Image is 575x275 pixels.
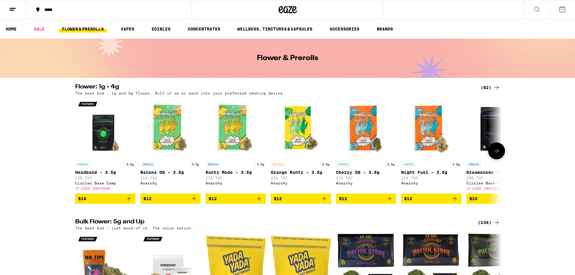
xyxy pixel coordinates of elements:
span: CODE GREEN30 [472,187,501,190]
button: Add to bag [336,193,396,204]
a: Open page for Headband - 3.5g from Circles Base Camp [75,98,136,193]
div: Circles Base Camp [75,181,136,185]
p: The best bud - 1g and 4g flower. Roll it up or pack into your preferred smoking device. [75,91,285,95]
p: Runtz Mode - 3.5g [206,170,266,175]
p: Night Fuel - 3.5g [401,170,462,175]
p: 3.5g [320,161,331,167]
h2: Bulk Flower: 5g and Up [75,219,471,226]
p: INDICA [466,161,481,167]
button: Add to bag [140,193,201,204]
button: Add to bag [271,193,331,204]
p: HYBRID [401,161,416,167]
a: Open page for Dreamonade - 3.5g from Circles Base Camp [466,98,527,193]
a: Open page for Banana OG - 3.5g from Anarchy [140,98,201,193]
img: Anarchy - Banana OG - 3.5g [140,98,201,158]
p: 26% THC [466,176,527,180]
div: Anarchy [401,181,462,185]
a: (134) [478,219,500,226]
button: Add to bag [75,193,136,204]
span: $12 [404,196,412,201]
img: Circles Base Camp - Headband - 3.5g [75,98,136,158]
span: $12 [209,196,217,201]
p: 22% THC [75,176,136,180]
p: 3.5g [255,161,266,167]
p: 3.5g [190,161,201,167]
a: Open page for Cherry OG - 3.5g from Anarchy [336,98,396,193]
img: Anarchy - Orange Runtz - 3.5g [271,98,331,158]
a: SALE [31,25,48,33]
p: 3.5g [385,161,396,167]
a: ACCESSORIES [327,25,363,33]
span: $12 [274,196,282,201]
a: (82) [481,84,500,91]
a: CONCENTRATES [185,25,223,33]
h1: Flower & Prerolls [257,55,318,62]
h2: Flower: 1g - 4g [75,84,471,91]
p: HYBRID [75,161,90,167]
p: 27% THC [206,176,266,180]
a: WELLNESS, TINCTURES & CAPSULES [234,25,315,33]
span: $12 [339,196,347,201]
span: $12 [143,196,152,201]
div: Anarchy [206,181,266,185]
button: Add to bag [466,193,527,204]
img: Anarchy - Cherry OG - 3.5g [336,98,396,158]
div: Anarchy [140,181,201,185]
a: Open page for Night Fuel - 3.5g from Anarchy [401,98,462,193]
p: 21% THC [140,176,201,180]
p: 3.5g [125,161,136,167]
p: Orange Runtz - 3.5g [271,170,331,175]
a: VAPES [118,25,137,33]
p: HYBRID [336,161,350,167]
span: CODE GREEN30 [81,187,110,190]
a: FLOWER & PREROLLS [59,25,107,33]
p: Banana OG - 3.5g [140,170,201,175]
p: 21% THC [336,176,396,180]
p: Dreamonade - 3.5g [466,170,527,175]
span: $16 [78,196,86,201]
p: 21% THC [401,176,462,180]
img: Circles Base Camp - Dreamonade - 3.5g [466,98,527,158]
p: Cherry OG - 3.5g [336,170,396,175]
a: HOME [3,25,20,33]
div: Anarchy [336,181,396,185]
img: Anarchy - Night Fuel - 3.5g [401,98,462,158]
span: $16 [469,196,478,201]
a: BRANDS [374,25,396,33]
p: 22% THC [271,176,331,180]
p: INDICA [206,161,220,167]
div: Circles Base Camp [466,181,527,185]
img: Anarchy - Runtz Mode - 3.5g [206,98,266,158]
p: INDICA [140,161,155,167]
p: 3.5g [451,161,462,167]
div: Anarchy [271,181,331,185]
a: Open page for Orange Runtz - 3.5g from Anarchy [271,98,331,193]
a: Open page for Runtz Mode - 3.5g from Anarchy [206,98,266,193]
p: SATIVA [271,161,285,167]
p: Headband - 3.5g [75,170,136,175]
button: Add to bag [206,193,266,204]
button: Add to bag [401,193,462,204]
p: The best bud - just more of it. The value option. [75,226,193,230]
a: EDIBLES [149,25,174,33]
